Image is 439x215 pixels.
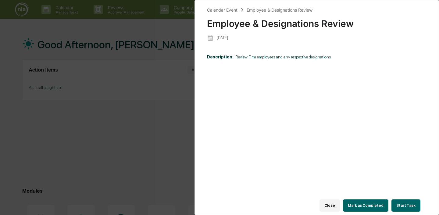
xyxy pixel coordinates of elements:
button: Close [319,199,340,212]
div: Employee & Designations Review [207,13,427,29]
b: Description: [207,54,234,59]
span: ​Review Firm employees and any respective designations [235,54,331,59]
p: [DATE] [217,35,228,40]
div: Employee & Designations Review [247,7,312,13]
div: Calendar Event [207,7,237,13]
button: Start Task [391,199,420,212]
button: Mark as Completed [343,199,388,212]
